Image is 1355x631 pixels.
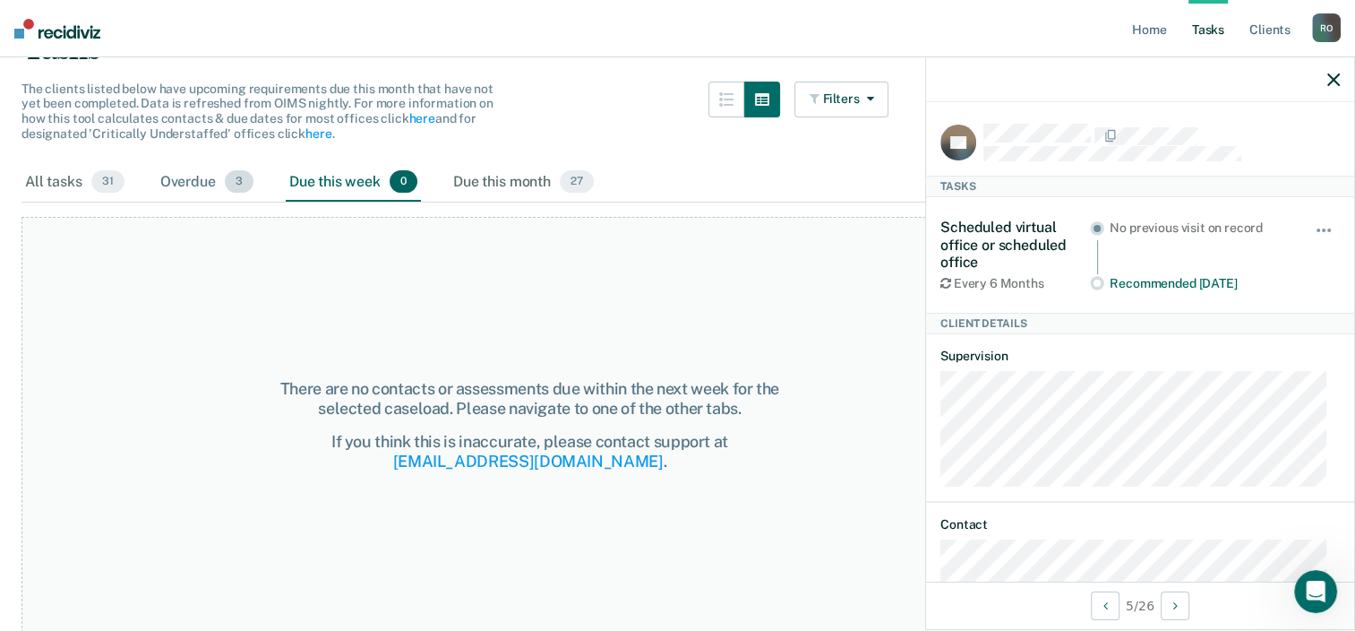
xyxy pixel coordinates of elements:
div: Every 6 Months [940,276,1090,291]
img: Profile image for Rajan [176,29,211,65]
div: Tasks [21,30,1334,67]
div: Tasks [926,176,1354,197]
div: Scheduled virtual office or scheduled office [940,219,1090,271]
span: 0 [390,170,417,194]
span: 3 [225,170,253,194]
div: Recommended [DATE] [1110,276,1290,291]
span: Home [69,511,109,523]
button: Previous Client [1091,592,1119,620]
button: Filters [794,82,889,117]
div: Profile image for Krysty [244,29,279,65]
div: Due this month [450,163,597,203]
span: 27 [560,170,594,194]
a: [EMAIL_ADDRESS][DOMAIN_NAME] [393,452,664,471]
dt: Contact [940,517,1340,532]
div: Close [308,29,340,61]
a: here [408,111,434,125]
button: Messages [179,466,358,538]
img: logo [36,34,134,63]
div: R O [1312,13,1341,42]
span: The clients listed below have upcoming requirements due this month that have not yet been complet... [21,82,493,141]
div: Client Details [926,313,1354,334]
iframe: Intercom live chat [1294,570,1337,613]
a: here [305,126,331,141]
img: Profile image for Kim [210,29,245,65]
div: 5 / 26 [926,582,1354,629]
div: If you think this is inaccurate, please contact support at . [276,432,783,471]
dt: Supervision [940,349,1340,364]
span: Messages [238,511,300,523]
img: Recidiviz [14,19,100,39]
div: Send us a message [18,211,340,260]
div: Overdue [157,163,257,203]
div: Send us a message [37,226,299,245]
div: There are no contacts or assessments due within the next week for the selected caseload. Please n... [276,379,783,418]
div: All tasks [21,163,128,203]
div: No previous visit on record [1110,220,1290,236]
div: Due this week [286,163,421,203]
p: Hi [PERSON_NAME] [36,127,322,158]
button: Next Client [1161,592,1189,620]
p: How can we help? [36,158,322,188]
span: 31 [91,170,124,194]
